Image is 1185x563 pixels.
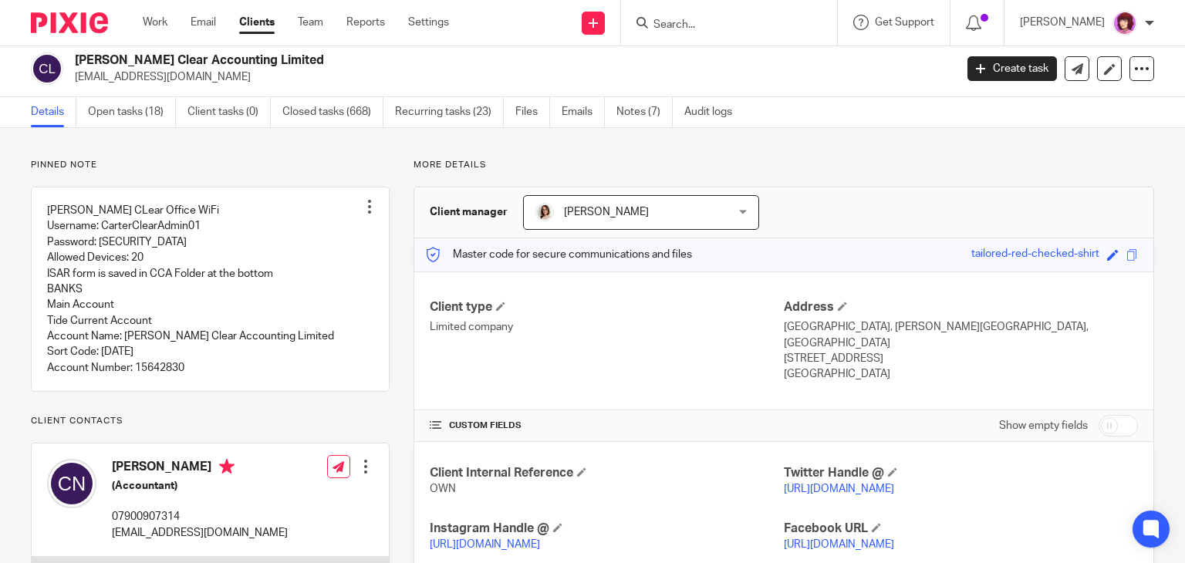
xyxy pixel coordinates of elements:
a: Client tasks (0) [187,97,271,127]
p: [STREET_ADDRESS] [784,351,1138,366]
h4: Instagram Handle @ [430,521,784,537]
h4: Facebook URL [784,521,1138,537]
a: Audit logs [684,97,744,127]
a: Team [298,15,323,30]
a: Open tasks (18) [88,97,176,127]
a: Create task [967,56,1057,81]
p: Pinned note [31,159,390,171]
label: Show empty fields [999,418,1088,433]
h4: [PERSON_NAME] [112,459,288,478]
p: [EMAIL_ADDRESS][DOMAIN_NAME] [112,525,288,541]
a: Work [143,15,167,30]
div: tailored-red-checked-shirt [971,246,1099,264]
h3: Client manager [430,204,508,220]
p: Master code for secure communications and files [426,247,692,262]
p: 07900907314 [112,509,288,524]
a: Emails [562,97,605,127]
p: More details [414,159,1154,171]
h4: Twitter Handle @ [784,465,1138,481]
h5: (Accountant) [112,478,288,494]
a: Reports [346,15,385,30]
a: Clients [239,15,275,30]
a: Settings [408,15,449,30]
h4: CUSTOM FIELDS [430,420,784,432]
a: Details [31,97,76,127]
a: [URL][DOMAIN_NAME] [784,539,894,550]
p: [GEOGRAPHIC_DATA] [784,366,1138,382]
a: [URL][DOMAIN_NAME] [784,484,894,494]
img: svg%3E [31,52,63,85]
p: [EMAIL_ADDRESS][DOMAIN_NAME] [75,69,944,85]
span: OWN [430,484,456,494]
img: Caroline%20-%20HS%20-%20LI.png [535,203,554,221]
h2: [PERSON_NAME] Clear Accounting Limited [75,52,771,69]
input: Search [652,19,791,32]
a: Email [191,15,216,30]
a: Recurring tasks (23) [395,97,504,127]
p: [GEOGRAPHIC_DATA], [PERSON_NAME][GEOGRAPHIC_DATA], [GEOGRAPHIC_DATA] [784,319,1138,351]
a: Files [515,97,550,127]
span: [PERSON_NAME] [564,207,649,217]
p: Limited company [430,319,784,335]
span: Get Support [875,17,934,28]
img: Pixie [31,12,108,33]
h4: Client Internal Reference [430,465,784,481]
h4: Address [784,299,1138,315]
h4: Client type [430,299,784,315]
p: Client contacts [31,415,390,427]
a: Closed tasks (668) [282,97,383,127]
a: Notes (7) [616,97,673,127]
a: [URL][DOMAIN_NAME] [430,539,540,550]
i: Primary [219,459,235,474]
img: Emma%20M%20Purple.png [1112,11,1137,35]
img: svg%3E [47,459,96,508]
p: [PERSON_NAME] [1020,15,1105,30]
